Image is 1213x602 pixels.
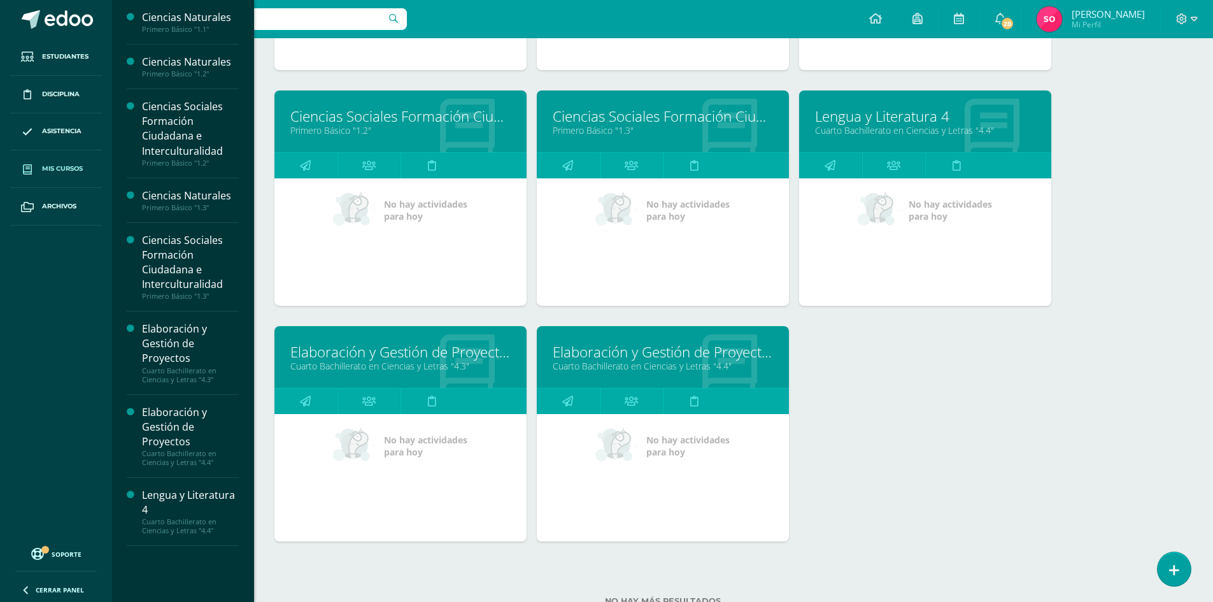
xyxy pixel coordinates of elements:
[142,405,239,467] a: Elaboración y Gestión de ProyectosCuarto Bachillerato en Ciencias y Letras "4.4"
[553,342,773,362] a: Elaboración y Gestión de Proyectos
[142,449,239,467] div: Cuarto Bachillerato en Ciencias y Letras "4.4"
[142,405,239,449] div: Elaboración y Gestión de Proyectos
[10,188,102,226] a: Archivos
[384,434,467,458] span: No hay actividades para hoy
[909,198,992,222] span: No hay actividades para hoy
[142,10,239,25] div: Ciencias Naturales
[10,76,102,113] a: Disciplina
[142,517,239,535] div: Cuarto Bachillerato en Ciencias y Letras "4.4"
[142,55,239,78] a: Ciencias NaturalesPrimero Básico "1.2"
[42,164,83,174] span: Mis cursos
[52,550,82,559] span: Soporte
[10,113,102,151] a: Asistencia
[815,124,1035,136] a: Cuarto Bachillerato en Ciencias y Letras "4.4"
[15,545,97,562] a: Soporte
[142,488,239,535] a: Lengua y Literatura 4Cuarto Bachillerato en Ciencias y Letras "4.4"
[10,38,102,76] a: Estudiantes
[142,322,239,366] div: Elaboración y Gestión de Proyectos
[142,203,239,212] div: Primero Básico "1.3"
[646,434,730,458] span: No hay actividades para hoy
[142,55,239,69] div: Ciencias Naturales
[142,292,239,301] div: Primero Básico "1.3"
[595,427,637,465] img: no_activities_small.png
[142,366,239,384] div: Cuarto Bachillerato en Ciencias y Letras "4.3"
[142,10,239,34] a: Ciencias NaturalesPrimero Básico "1.1"
[1037,6,1062,32] img: b0a6f916ea48b184f4f9b4026b169998.png
[142,99,239,167] a: Ciencias Sociales Formación Ciudadana e InterculturalidadPrimero Básico "1.2"
[10,150,102,188] a: Mis cursos
[142,189,239,203] div: Ciencias Naturales
[384,198,467,222] span: No hay actividades para hoy
[1072,19,1145,30] span: Mi Perfil
[142,159,239,168] div: Primero Básico "1.2"
[1000,17,1014,31] span: 28
[290,342,511,362] a: Elaboración y Gestión de Proyectos
[42,89,80,99] span: Disciplina
[142,99,239,158] div: Ciencias Sociales Formación Ciudadana e Interculturalidad
[36,585,84,594] span: Cerrar panel
[290,124,511,136] a: Primero Básico "1.2"
[646,198,730,222] span: No hay actividades para hoy
[290,360,511,372] a: Cuarto Bachillerato en Ciencias y Letras "4.3"
[42,126,82,136] span: Asistencia
[142,69,239,78] div: Primero Básico "1.2"
[595,191,637,229] img: no_activities_small.png
[333,427,375,465] img: no_activities_small.png
[42,201,76,211] span: Archivos
[142,322,239,383] a: Elaboración y Gestión de ProyectosCuarto Bachillerato en Ciencias y Letras "4.3"
[290,106,511,126] a: Ciencias Sociales Formación Ciudadana e Interculturalidad
[815,106,1035,126] a: Lengua y Literatura 4
[42,52,89,62] span: Estudiantes
[142,233,239,301] a: Ciencias Sociales Formación Ciudadana e InterculturalidadPrimero Básico "1.3"
[142,233,239,292] div: Ciencias Sociales Formación Ciudadana e Interculturalidad
[333,191,375,229] img: no_activities_small.png
[553,360,773,372] a: Cuarto Bachillerato en Ciencias y Letras "4.4"
[553,124,773,136] a: Primero Básico "1.3"
[142,189,239,212] a: Ciencias NaturalesPrimero Básico "1.3"
[553,106,773,126] a: Ciencias Sociales Formación Ciudadana e Interculturalidad
[120,8,407,30] input: Busca un usuario...
[858,191,900,229] img: no_activities_small.png
[142,25,239,34] div: Primero Básico "1.1"
[142,488,239,517] div: Lengua y Literatura 4
[1072,8,1145,20] span: [PERSON_NAME]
